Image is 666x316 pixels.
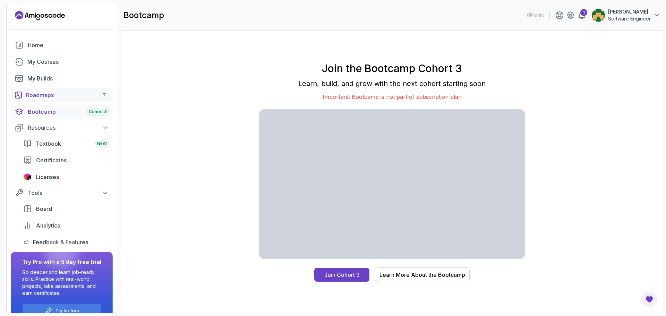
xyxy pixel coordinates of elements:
p: Learn, build, and grow with the next cohort starting soon [259,79,525,88]
a: licenses [19,170,113,184]
button: Open Feedback Button [641,291,658,308]
p: [PERSON_NAME] [608,8,651,15]
h2: bootcamp [123,10,164,21]
button: Tools [11,187,113,199]
span: Cohort 3 [89,109,107,114]
span: Certificates [36,156,67,164]
div: Bootcamp [28,108,109,116]
div: Roadmaps [26,91,109,99]
a: bootcamp [11,105,113,119]
a: feedback [19,235,113,249]
div: 1 [580,9,587,16]
div: Resources [28,123,109,132]
div: Join Cohort 3 [324,271,360,279]
a: 1 [578,11,586,19]
button: Learn More About the Bootcamp [375,267,470,282]
a: courses [11,55,113,69]
span: 7 [103,92,106,98]
img: user profile image [592,9,605,22]
a: textbook [19,137,113,151]
span: Textbook [36,139,61,148]
a: Try for free [55,308,79,314]
a: analytics [19,219,113,232]
span: NEW [97,141,107,146]
span: Feedback & Features [33,238,88,246]
a: roadmaps [11,88,113,102]
div: Learn More About the Bootcamp [379,271,465,279]
button: Resources [11,121,113,134]
div: Home [28,41,109,49]
a: Landing page [15,10,65,21]
span: Licenses [36,173,59,181]
a: home [11,38,113,52]
button: Join Cohort 3 [314,268,369,282]
p: Software Engineer [608,15,651,22]
span: Analytics [36,221,60,230]
a: board [19,202,113,216]
a: builds [11,71,113,85]
p: 0 Points [527,12,544,19]
span: Board [36,205,52,213]
h1: Join the Bootcamp Cohort 3 [259,62,525,75]
button: user profile image[PERSON_NAME]Software Engineer [591,8,660,22]
p: Go deeper and learn job-ready skills. Practice with real-world projects, take assessments, and ea... [22,269,101,297]
a: certificates [19,153,113,167]
div: My Builds [27,74,109,83]
p: Important: Bootcamp is not part of subscription plan [259,93,525,101]
div: My Courses [27,58,109,66]
img: jetbrains icon [23,173,32,180]
div: Tools [28,189,109,197]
